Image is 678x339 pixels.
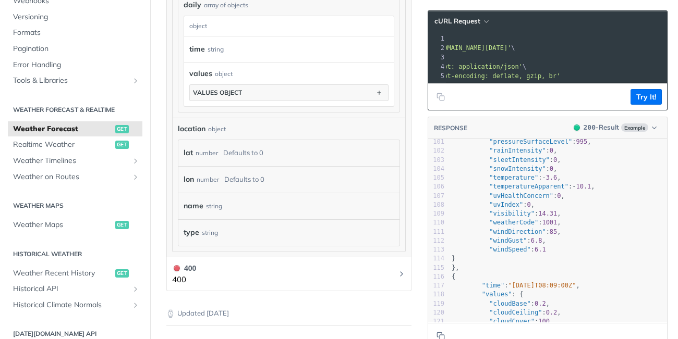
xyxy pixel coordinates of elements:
[428,308,444,317] div: 120
[425,72,560,80] span: 'accept-encoding: deflate, gzip, br'
[202,225,218,240] div: string
[557,192,561,199] span: 0
[550,165,553,172] span: 0
[13,28,140,38] span: Formats
[131,285,140,293] button: Show subpages for Historical API
[184,198,203,214] label: name
[576,138,587,145] span: 995
[482,291,512,298] span: "values"
[8,297,142,313] a: Historical Climate NormalsShow subpages for Historical Climate Normals
[489,228,546,235] span: "windDirection"
[13,220,113,230] span: Weather Maps
[535,246,546,253] span: 6.1
[489,237,527,244] span: "windGust"
[428,290,444,299] div: 118
[13,140,113,150] span: Realtime Weather
[489,192,553,199] span: "uvHealthConcern"
[428,173,444,182] div: 105
[428,317,444,326] div: 121
[8,266,142,281] a: Weather Recent Historyget
[8,137,142,153] a: Realtime Weatherget
[489,156,550,164] span: "sleetIntensity"
[489,147,546,154] span: "rainIntensity"
[428,245,444,254] div: 113
[546,309,558,316] span: 0.2
[428,254,444,263] div: 114
[452,282,580,289] span: : ,
[13,76,129,86] span: Tools & Libraries
[452,273,455,280] span: {
[8,105,142,115] h2: Weather Forecast & realtime
[13,12,140,22] span: Versioning
[568,122,662,133] button: 200200-ResultExample
[184,16,391,36] div: object
[489,318,535,325] span: "cloudCover"
[574,124,580,131] span: 200
[452,201,535,208] span: : ,
[489,174,538,181] span: "temperature"
[131,173,140,181] button: Show subpages for Weather on Routes
[452,138,591,145] span: : ,
[8,329,142,338] h2: [DATE][DOMAIN_NAME] API
[224,172,264,187] div: Defaults to 0
[428,218,444,227] div: 110
[8,249,142,259] h2: Historical Weather
[452,309,561,316] span: : ,
[572,183,576,190] span: -
[184,225,199,240] label: type
[428,200,444,209] div: 108
[452,174,561,181] span: : ,
[434,17,480,26] span: cURL Request
[489,219,538,226] span: "weatherCode"
[489,201,523,208] span: "uvIndex"
[13,172,129,182] span: Weather on Routes
[115,125,129,133] span: get
[433,123,468,133] button: RESPONSE
[428,228,444,236] div: 111
[508,282,576,289] span: "[DATE]T08:09:00Z"
[584,123,596,131] span: 200
[193,89,242,96] div: values object
[8,281,142,297] a: Historical APIShow subpages for Historical API
[189,68,212,79] span: values
[204,1,248,10] div: array of objects
[8,121,142,137] a: Weather Forecastget
[489,165,546,172] span: "snowIntensity"
[208,42,224,57] div: string
[428,182,444,191] div: 106
[531,237,542,244] span: 6.8
[13,60,140,70] span: Error Handling
[452,318,553,325] span: : ,
[8,25,142,41] a: Formats
[489,183,568,190] span: "temperatureApparent"
[425,63,523,70] span: 'accept: application/json'
[172,274,196,286] p: 400
[546,174,558,181] span: 3.6
[452,228,561,235] span: : ,
[621,123,648,132] span: Example
[489,300,530,307] span: "cloudBase"
[538,210,557,217] span: 14.31
[223,145,263,160] div: Defaults to 0
[428,165,444,173] div: 104
[452,156,561,164] span: : ,
[428,236,444,245] div: 112
[452,300,550,307] span: : ,
[538,318,550,325] span: 100
[428,71,446,81] div: 5
[428,137,444,146] div: 101
[8,153,142,169] a: Weather TimelinesShow subpages for Weather Timelines
[428,146,444,155] div: 102
[428,272,444,281] div: 116
[13,44,140,54] span: Pagination
[527,201,531,208] span: 0
[576,183,591,190] span: 10.1
[13,284,129,294] span: Historical API
[489,246,530,253] span: "windSpeed"
[631,89,662,105] button: Try It!
[115,141,129,149] span: get
[452,246,546,253] span: :
[166,308,411,319] p: Updated [DATE]
[428,281,444,290] div: 117
[206,198,222,214] div: string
